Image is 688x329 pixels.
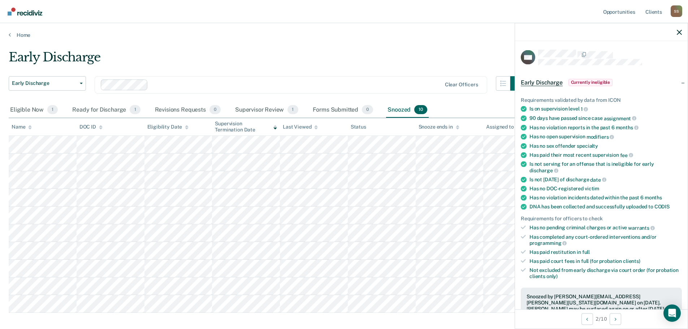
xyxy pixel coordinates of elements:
[362,105,373,114] span: 0
[287,105,298,114] span: 1
[529,161,682,173] div: Is not serving for an offense that is ineligible for early
[581,313,593,325] button: Previous Opportunity
[234,102,300,118] div: Supervisor Review
[587,134,614,139] span: modifiers
[585,186,599,191] span: victim
[671,5,682,17] div: S S
[283,124,318,130] div: Last Viewed
[663,304,681,322] div: Open Intercom Messenger
[628,225,655,230] span: warrants
[130,105,140,114] span: 1
[351,124,366,130] div: Status
[529,225,682,231] div: Has no pending criminal charges or active
[529,234,682,246] div: Has completed any court-ordered interventions and/or
[529,204,682,210] div: DNA has been collected and successfully uploaded to
[529,124,682,131] div: Has no violation reports in the past 6
[209,105,221,114] span: 0
[521,97,682,103] div: Requirements validated by data from ICON
[529,115,682,121] div: 90 days have passed since case
[521,216,682,222] div: Requirements for officers to check
[521,79,563,86] span: Early Discharge
[515,309,688,328] div: 2 / 10
[445,82,478,88] div: Clear officers
[12,80,77,86] span: Early Discharge
[47,105,58,114] span: 1
[529,143,682,149] div: Has no sex offender
[529,106,682,112] div: Is on supervision level
[386,102,429,118] div: Snoozed
[590,177,606,182] span: date
[623,258,640,264] span: clients)
[546,273,558,279] span: only)
[529,267,682,279] div: Not excluded from early discharge via court order (for probation clients
[527,294,676,312] div: Snoozed by [PERSON_NAME][EMAIL_ADDRESS][PERSON_NAME][US_STATE][DOMAIN_NAME] on [DATE]. [PERSON_NA...
[581,106,588,112] span: 1
[616,125,639,130] span: months
[12,124,32,130] div: Name
[529,167,558,173] span: discharge
[147,124,189,130] div: Eligibility Date
[215,121,277,133] div: Supervision Termination Date
[9,102,59,118] div: Eligible Now
[582,249,590,255] span: full
[645,195,662,200] span: months
[610,313,621,325] button: Next Opportunity
[71,102,142,118] div: Ready for Discharge
[529,186,682,192] div: Has no DOC-registered
[515,71,688,94] div: Early DischargeCurrently ineligible
[620,152,633,158] span: fee
[529,176,682,183] div: Is not [DATE] of discharge
[529,249,682,255] div: Has paid restitution in
[604,115,636,121] span: assignment
[671,5,682,17] button: Profile dropdown button
[419,124,459,130] div: Snooze ends in
[79,124,103,130] div: DOC ID
[414,105,427,114] span: 10
[153,102,222,118] div: Revisions Requests
[529,240,567,246] span: programming
[529,258,682,264] div: Has paid court fees in full (for probation
[654,204,670,209] span: CODIS
[529,134,682,140] div: Has no open supervision
[9,32,679,38] a: Home
[529,152,682,158] div: Has paid their most recent supervision
[486,124,520,130] div: Assigned to
[568,79,613,86] span: Currently ineligible
[577,143,598,148] span: specialty
[8,8,42,16] img: Recidiviz
[529,195,682,201] div: Has no violation incidents dated within the past 6
[9,50,525,70] div: Early Discharge
[311,102,375,118] div: Forms Submitted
